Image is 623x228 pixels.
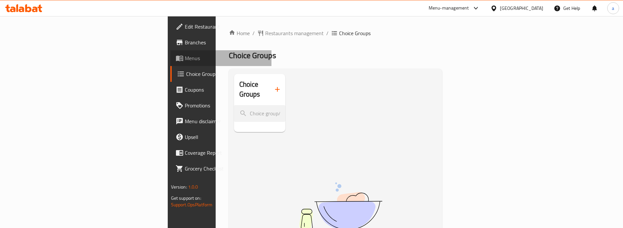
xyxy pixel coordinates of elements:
[170,19,272,34] a: Edit Restaurant
[185,54,267,62] span: Menus
[170,129,272,145] a: Upsell
[234,105,286,122] input: search
[185,117,267,125] span: Menu disclaimer
[170,113,272,129] a: Menu disclaimer
[229,29,442,37] nav: breadcrumb
[500,5,543,12] div: [GEOGRAPHIC_DATA]
[612,5,614,12] span: a
[170,82,272,98] a: Coupons
[185,38,267,46] span: Branches
[429,4,469,12] div: Menu-management
[185,149,267,157] span: Coverage Report
[185,133,267,141] span: Upsell
[170,161,272,176] a: Grocery Checklist
[170,145,272,161] a: Coverage Report
[188,183,198,191] span: 1.0.0
[185,102,267,109] span: Promotions
[170,34,272,50] a: Branches
[257,29,324,37] a: Restaurants management
[185,165,267,172] span: Grocery Checklist
[171,200,213,209] a: Support.OpsPlatform
[185,86,267,94] span: Coupons
[170,98,272,113] a: Promotions
[339,29,371,37] span: Choice Groups
[186,70,267,78] span: Choice Groups
[326,29,329,37] li: /
[170,66,272,82] a: Choice Groups
[170,50,272,66] a: Menus
[265,29,324,37] span: Restaurants management
[171,194,201,202] span: Get support on:
[171,183,187,191] span: Version:
[185,23,267,31] span: Edit Restaurant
